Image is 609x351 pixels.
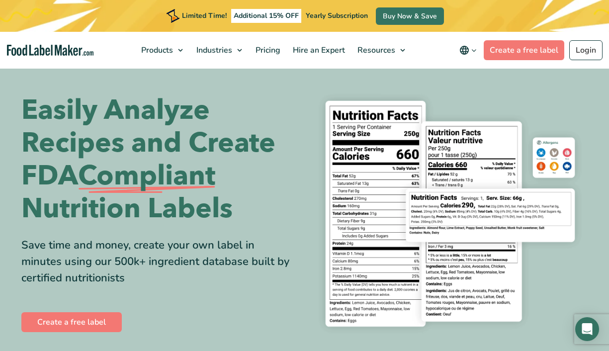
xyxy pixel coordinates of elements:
a: Login [569,40,603,60]
a: Pricing [250,32,284,69]
span: Yearly Subscription [306,11,368,20]
a: Resources [351,32,410,69]
span: Limited Time! [182,11,227,20]
span: Products [138,45,174,56]
span: Pricing [253,45,281,56]
span: Additional 15% OFF [231,9,301,23]
a: Create a free label [484,40,564,60]
span: Compliant [78,160,215,192]
div: Save time and money, create your own label in minutes using our 500k+ ingredient database built b... [21,237,297,286]
a: Hire an Expert [287,32,349,69]
div: Open Intercom Messenger [575,317,599,341]
h1: Easily Analyze Recipes and Create FDA Nutrition Labels [21,94,297,225]
a: Buy Now & Save [376,7,444,25]
a: Products [135,32,188,69]
span: Hire an Expert [290,45,346,56]
span: Industries [193,45,233,56]
span: Resources [354,45,396,56]
a: Industries [190,32,247,69]
a: Create a free label [21,312,122,332]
